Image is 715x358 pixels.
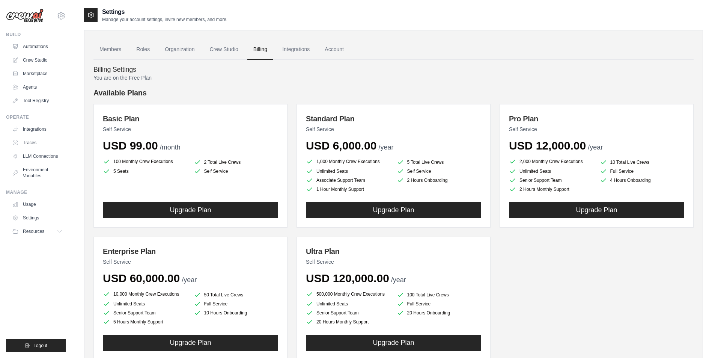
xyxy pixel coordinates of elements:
p: Self Service [103,125,278,133]
button: Upgrade Plan [509,202,684,218]
li: 500,000 Monthly Crew Executions [306,290,391,299]
li: Full Service [600,168,685,175]
li: 2 Hours Monthly Support [509,186,594,193]
a: Agents [9,81,66,93]
li: 4 Hours Onboarding [600,177,685,184]
span: /month [160,144,181,151]
a: Environment Variables [9,164,66,182]
li: Self Service [194,168,278,175]
li: Senior Support Team [306,309,391,317]
li: Senior Support Team [509,177,594,184]
h2: Settings [102,8,227,17]
li: 5 Hours Monthly Support [103,318,188,326]
span: USD 99.00 [103,139,158,152]
li: 2,000 Monthly Crew Executions [509,157,594,166]
li: Unlimited Seats [306,300,391,308]
a: Usage [9,198,66,210]
span: /year [182,276,197,284]
a: Account [319,39,350,60]
li: 1 Hour Monthly Support [306,186,391,193]
a: Integrations [9,123,66,135]
span: /year [588,144,603,151]
p: Manage your account settings, invite new members, and more. [102,17,227,23]
h3: Ultra Plan [306,246,481,257]
a: Settings [9,212,66,224]
li: 10 Total Live Crews [600,159,685,166]
a: Crew Studio [9,54,66,66]
span: /year [391,276,406,284]
li: Full Service [194,300,278,308]
a: Billing [247,39,273,60]
h3: Standard Plan [306,113,481,124]
span: USD 6,000.00 [306,139,376,152]
p: You are on the Free Plan [93,74,694,82]
li: 20 Hours Onboarding [397,309,482,317]
button: Upgrade Plan [306,335,481,351]
li: 10,000 Monthly Crew Executions [103,290,188,299]
span: /year [378,144,393,151]
li: Unlimited Seats [103,300,188,308]
span: USD 12,000.00 [509,139,586,152]
li: Self Service [397,168,482,175]
a: Marketplace [9,68,66,80]
div: Operate [6,114,66,120]
li: 2 Total Live Crews [194,159,278,166]
li: 100 Total Live Crews [397,291,482,299]
li: 100 Monthly Crew Executions [103,157,188,166]
li: Associate Support Team [306,177,391,184]
button: Upgrade Plan [306,202,481,218]
span: USD 120,000.00 [306,272,389,284]
p: Self Service [306,258,481,266]
li: 5 Seats [103,168,188,175]
button: Upgrade Plan [103,335,278,351]
li: Senior Support Team [103,309,188,317]
li: 50 Total Live Crews [194,291,278,299]
span: USD 60,000.00 [103,272,180,284]
a: Automations [9,41,66,53]
h3: Pro Plan [509,113,684,124]
span: Resources [23,228,44,234]
li: 2 Hours Onboarding [397,177,482,184]
div: Build [6,32,66,38]
a: Organization [159,39,200,60]
li: 5 Total Live Crews [397,159,482,166]
a: Members [93,39,127,60]
p: Self Service [306,125,481,133]
li: 1,000 Monthly Crew Executions [306,157,391,166]
a: Roles [130,39,156,60]
img: Logo [6,9,44,23]
button: Logout [6,339,66,352]
span: Logout [33,343,47,349]
h3: Enterprise Plan [103,246,278,257]
li: 10 Hours Onboarding [194,309,278,317]
a: Traces [9,137,66,149]
a: Crew Studio [204,39,244,60]
p: Self Service [103,258,278,266]
li: Unlimited Seats [509,168,594,175]
div: Manage [6,189,66,195]
h3: Basic Plan [103,113,278,124]
a: Integrations [276,39,316,60]
li: Unlimited Seats [306,168,391,175]
li: 20 Hours Monthly Support [306,318,391,326]
a: LLM Connections [9,150,66,162]
button: Resources [9,225,66,237]
h4: Available Plans [93,88,694,98]
button: Upgrade Plan [103,202,278,218]
li: Full Service [397,300,482,308]
a: Tool Registry [9,95,66,107]
p: Self Service [509,125,684,133]
h4: Billing Settings [93,66,694,74]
